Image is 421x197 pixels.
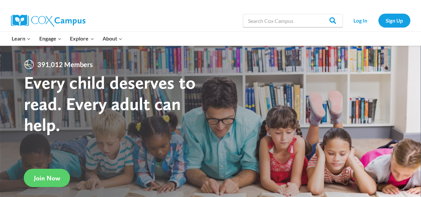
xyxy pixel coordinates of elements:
[35,59,96,70] span: 391,012 Members
[24,72,196,135] strong: Every child deserves to read. Every adult can help.
[34,174,60,182] span: Join Now
[12,34,31,43] span: Learn
[11,15,86,27] img: Cox Campus
[70,34,94,43] span: Explore
[243,14,343,27] input: Search Cox Campus
[346,14,410,27] nav: Secondary Navigation
[8,32,127,46] nav: Primary Navigation
[346,14,375,27] a: Log In
[24,169,70,187] a: Join Now
[378,14,410,27] a: Sign Up
[39,34,62,43] span: Engage
[103,34,122,43] span: About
